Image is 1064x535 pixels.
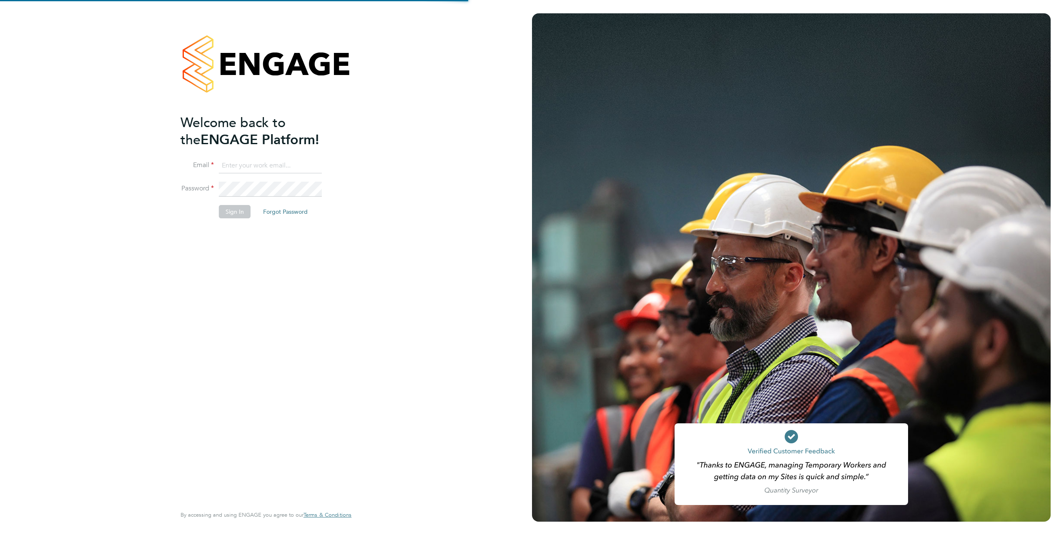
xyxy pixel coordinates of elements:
button: Sign In [219,205,251,218]
label: Password [181,184,214,193]
span: Terms & Conditions [304,511,351,518]
h2: ENGAGE Platform! [181,114,343,148]
label: Email [181,161,214,170]
span: By accessing and using ENGAGE you agree to our [181,511,351,518]
button: Forgot Password [256,205,314,218]
input: Enter your work email... [219,158,322,173]
span: Welcome back to the [181,115,286,148]
a: Terms & Conditions [304,512,351,518]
